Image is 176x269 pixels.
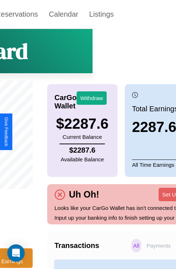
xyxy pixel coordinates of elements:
[44,7,84,22] a: Calendar
[56,132,109,142] p: Current Balance
[7,244,25,262] div: Open Intercom Messenger
[54,94,77,110] h4: CarGo Wallet
[56,116,109,132] h3: $ 2287.6
[61,154,104,164] p: Available Balance
[61,146,104,154] h4: $ 2287.6
[54,241,130,250] h4: Transactions
[4,117,9,146] div: Give Feedback
[77,91,107,105] button: Withdraw
[65,189,103,200] h4: Uh Oh!
[84,7,119,22] a: Listings
[145,239,173,252] p: Payments
[131,239,141,252] p: All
